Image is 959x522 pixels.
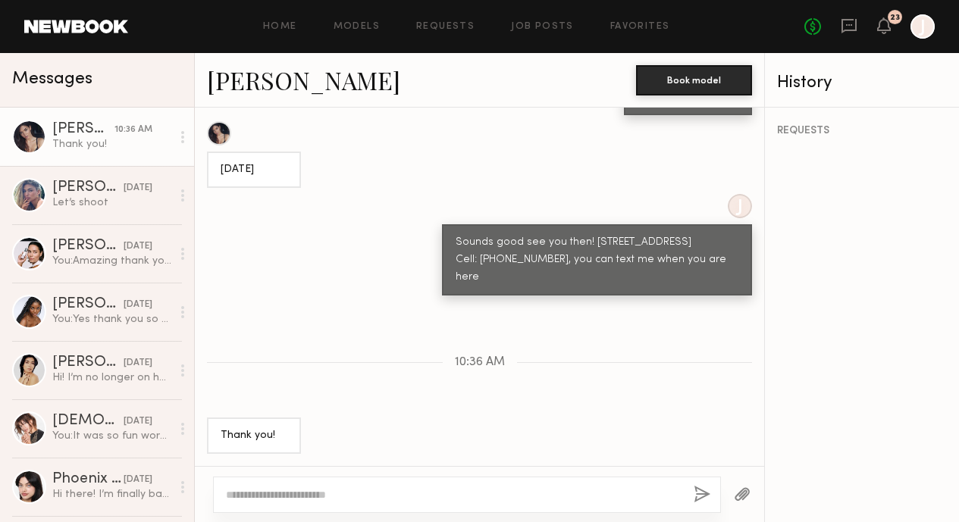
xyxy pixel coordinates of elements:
[52,137,171,152] div: Thank you!
[456,234,738,286] div: Sounds good see you then! [STREET_ADDRESS] Cell: [PHONE_NUMBER], you can text me when you are here
[124,181,152,195] div: [DATE]
[52,472,124,487] div: Phoenix C.
[221,427,287,445] div: Thank you!
[124,414,152,429] div: [DATE]
[777,126,947,136] div: REQUESTS
[610,22,670,32] a: Favorites
[636,65,752,95] button: Book model
[777,74,947,92] div: History
[52,429,171,443] div: You: It was so fun working together and hopefully we get to again in the future! :)
[636,73,752,86] a: Book model
[124,298,152,312] div: [DATE]
[52,122,114,137] div: [PERSON_NAME]
[207,64,400,96] a: [PERSON_NAME]
[124,356,152,370] div: [DATE]
[52,195,171,210] div: Let’s shoot
[12,70,92,88] span: Messages
[263,22,297,32] a: Home
[52,254,171,268] div: You: Amazing thank you so much!
[114,123,152,137] div: 10:36 AM
[511,22,574,32] a: Job Posts
[52,180,124,195] div: [PERSON_NAME]
[124,239,152,254] div: [DATE]
[52,312,171,327] div: You: Yes thank you so much!! :)
[890,14,900,22] div: 23
[52,355,124,370] div: [PERSON_NAME]
[52,370,171,385] div: Hi! I’m no longer on hold for [DATE] so I’m currently free for the week of [DATE]
[334,22,380,32] a: Models
[221,161,287,179] div: [DATE]
[910,14,935,39] a: J
[52,487,171,502] div: Hi there! I’m finally back in LA would love to still do a casting with you guys! Xx
[52,414,124,429] div: [DEMOGRAPHIC_DATA][PERSON_NAME]
[52,239,124,254] div: [PERSON_NAME]
[455,356,505,369] span: 10:36 AM
[416,22,475,32] a: Requests
[52,297,124,312] div: [PERSON_NAME]
[124,473,152,487] div: [DATE]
